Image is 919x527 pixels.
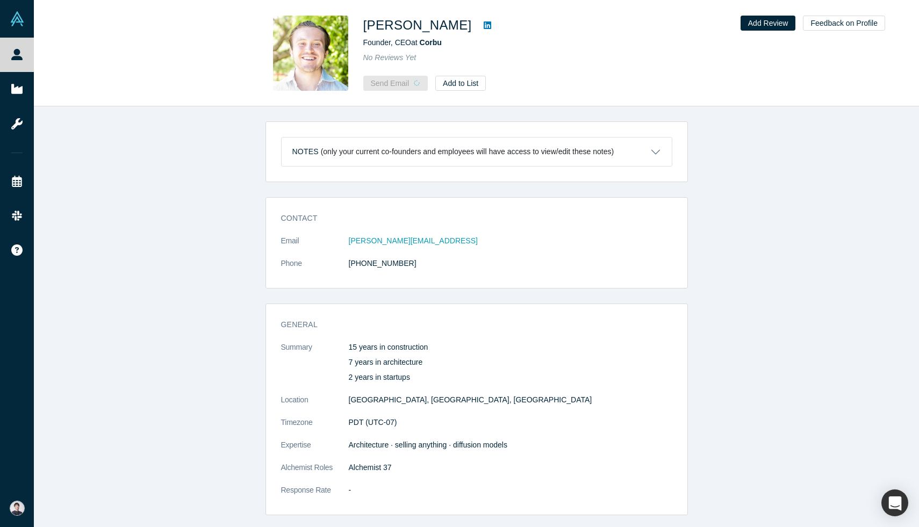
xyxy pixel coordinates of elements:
h3: Contact [281,213,657,224]
h3: Notes [292,146,319,157]
h3: General [281,319,657,330]
dd: Alchemist 37 [349,462,672,473]
dt: Summary [281,342,349,394]
img: Alchemist Vault Logo [10,11,25,26]
button: Add Review [741,16,796,31]
p: 2 years in startups [349,372,672,383]
p: 15 years in construction [349,342,672,353]
span: No Reviews Yet [363,53,417,62]
button: Send Email [363,76,428,91]
button: Notes (only your current co-founders and employees will have access to view/edit these notes) [282,138,672,166]
button: Add to List [435,76,486,91]
p: 7 years in architecture [349,357,672,368]
dt: Timezone [281,417,349,439]
a: Corbu [420,38,442,47]
a: [PHONE_NUMBER] [349,259,417,268]
h1: [PERSON_NAME] [363,16,472,35]
dd: PDT (UTC-07) [349,417,672,428]
dt: Expertise [281,439,349,462]
span: Architecture · selling anything · diffusion models [349,441,507,449]
p: (only your current co-founders and employees will have access to view/edit these notes) [321,147,614,156]
dt: Alchemist Roles [281,462,349,485]
span: Founder, CEO at [363,38,442,47]
dd: - [349,485,672,496]
dt: Phone [281,258,349,280]
button: Feedback on Profile [803,16,885,31]
img: Katsutoshi Tabata's Account [10,501,25,516]
img: Taylor Schmidt's Profile Image [273,16,348,91]
dt: Email [281,235,349,258]
dt: Location [281,394,349,417]
a: [PERSON_NAME][EMAIL_ADDRESS] [349,236,478,245]
dd: [GEOGRAPHIC_DATA], [GEOGRAPHIC_DATA], [GEOGRAPHIC_DATA] [349,394,672,406]
dt: Response Rate [281,485,349,507]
